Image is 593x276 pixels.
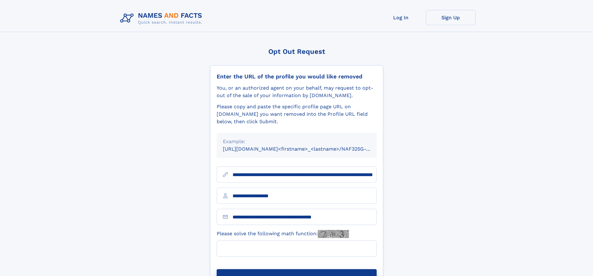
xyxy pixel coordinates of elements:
[217,73,377,80] div: Enter the URL of the profile you would like removed
[223,146,388,152] small: [URL][DOMAIN_NAME]<firstname>_<lastname>/NAF325G-xxxxxxxx
[217,84,377,99] div: You, or an authorized agent on your behalf, may request to opt-out of the sale of your informatio...
[217,103,377,125] div: Please copy and paste the specific profile page URL on [DOMAIN_NAME] you want removed into the Pr...
[223,138,370,145] div: Example:
[376,10,426,25] a: Log In
[426,10,476,25] a: Sign Up
[210,48,383,55] div: Opt Out Request
[217,230,349,238] label: Please solve the following math function:
[118,10,207,27] img: Logo Names and Facts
